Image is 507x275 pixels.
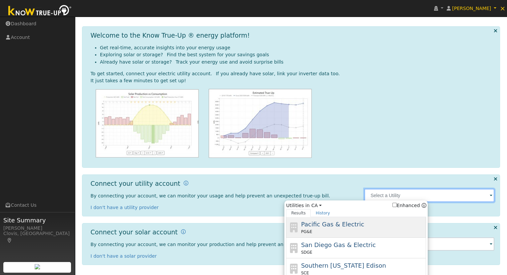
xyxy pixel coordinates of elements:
[5,4,75,19] img: Know True-Up
[421,203,426,208] a: Enhanced Providers
[286,202,426,209] span: Utilities in
[311,209,335,217] a: History
[91,253,157,259] a: I don't have a solar provider
[7,238,13,243] a: Map
[392,203,397,207] input: Enhanced
[286,209,311,217] a: Results
[91,70,495,77] div: To get started, connect your electric utility account. If you already have solar, link your inver...
[3,230,71,244] div: Clovis, [GEOGRAPHIC_DATA]
[3,216,71,225] span: Site Summary
[91,242,341,247] span: By connecting your account, we can monitor your production and help prevent an unexpected true-up...
[35,264,40,269] img: retrieve
[301,249,312,255] span: SDGE
[91,193,330,198] span: By connecting your account, we can monitor your usage and help prevent an unexpected true-up bill.
[301,229,312,235] span: PG&E
[100,59,495,66] li: Already have solar or storage? Track your energy use and avoid surprise bills
[311,202,322,209] a: CA
[301,221,364,228] span: Pacific Gas & Electric
[91,180,180,187] h1: Connect your utility account
[392,202,420,209] label: Enhanced
[364,189,494,202] input: Select a Utility
[100,44,495,51] li: Get real-time, accurate insights into your energy usage
[500,4,505,12] span: ×
[452,6,491,11] span: [PERSON_NAME]
[100,51,495,58] li: Exploring solar or storage? Find the best system for your savings goals
[91,228,178,236] h1: Connect your solar account
[91,32,250,39] h1: Welcome to the Know True-Up ® energy platform!
[3,225,71,232] div: [PERSON_NAME]
[301,241,376,248] span: San Diego Gas & Electric
[91,205,159,210] a: I don't have a utility provider
[91,77,495,84] div: It just takes a few minutes to get set up!
[301,262,386,269] span: Southern [US_STATE] Edison
[392,202,426,209] span: Show enhanced providers
[364,237,494,251] input: Select an Inverter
